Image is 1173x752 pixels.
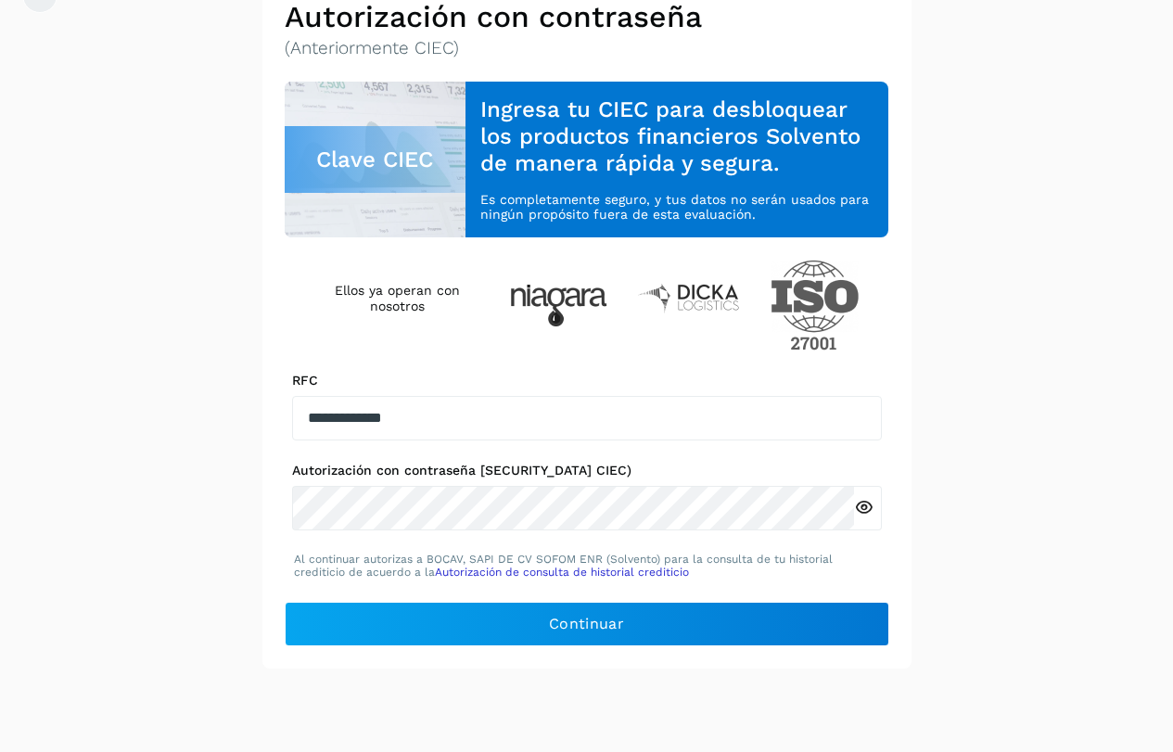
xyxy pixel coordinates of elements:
h4: Ellos ya operan con nosotros [314,283,480,314]
p: Es completamente seguro, y tus datos no serán usados para ningún propósito fuera de esta evaluación. [480,192,873,223]
div: Clave CIEC [285,126,466,193]
img: Niagara [510,285,607,326]
img: ISO [771,260,860,351]
p: Al continuar autorizas a BOCAV, SAPI DE CV SOFOM ENR (Solvento) para la consulta de tu historial ... [294,553,880,580]
img: Dicka logistics [637,282,741,313]
h3: Ingresa tu CIEC para desbloquear los productos financieros Solvento de manera rápida y segura. [480,96,873,176]
label: RFC [292,373,882,389]
p: (Anteriormente CIEC) [285,38,889,59]
button: Continuar [285,602,889,646]
span: Continuar [549,614,624,634]
a: Autorización de consulta de historial crediticio [435,566,689,579]
label: Autorización con contraseña [SECURITY_DATA] CIEC) [292,463,882,478]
